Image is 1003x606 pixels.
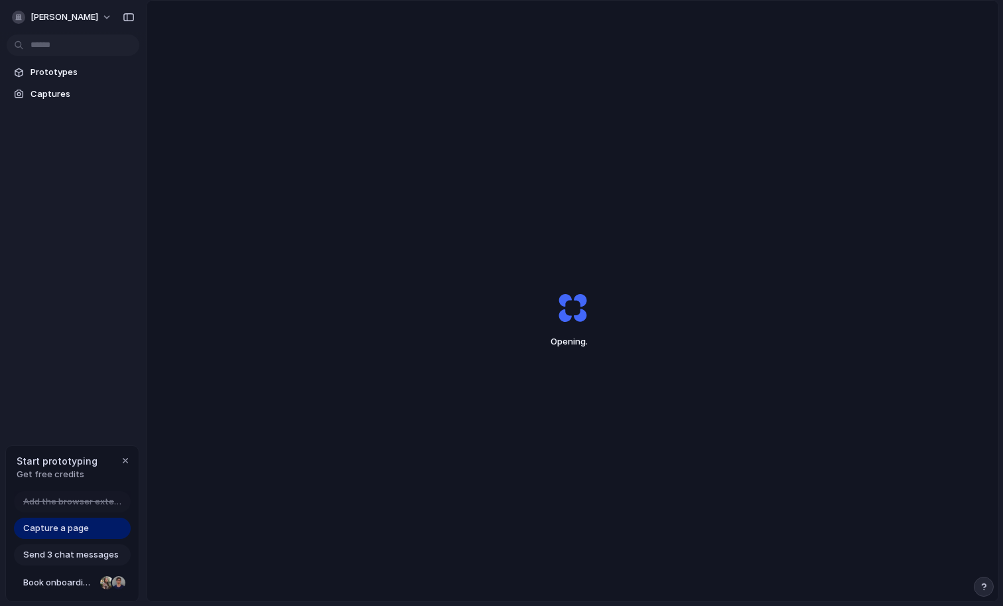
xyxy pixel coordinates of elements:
span: Opening [528,335,617,348]
a: Prototypes [7,62,139,82]
span: Captures [31,88,134,101]
span: Prototypes [31,66,134,79]
span: . [586,336,588,346]
span: [PERSON_NAME] [31,11,98,24]
div: Christian Iacullo [111,575,127,591]
span: Get free credits [17,468,98,481]
a: Captures [7,84,139,104]
span: Capture a page [23,522,89,535]
span: Send 3 chat messages [23,548,119,562]
span: Start prototyping [17,454,98,468]
span: Add the browser extension [23,495,123,508]
span: Book onboarding call [23,576,95,589]
button: [PERSON_NAME] [7,7,119,28]
a: Book onboarding call [14,572,131,593]
div: Nicole Kubica [99,575,115,591]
